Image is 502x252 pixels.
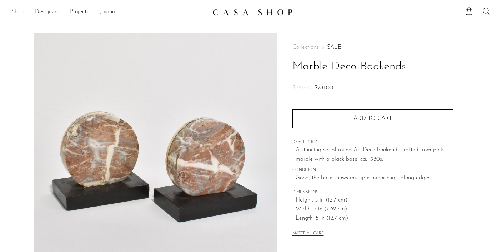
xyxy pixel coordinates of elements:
[327,44,341,50] a: SALE
[292,189,453,196] span: DIMENSIONS
[292,44,453,50] nav: Breadcrumbs
[292,139,453,146] span: DESCRIPTION
[11,8,24,17] a: Shop
[353,116,392,121] span: Add to cart
[11,6,207,18] ul: NEW HEADER MENU
[314,85,333,91] span: $281.00
[292,231,324,237] button: MATERIAL CARE
[11,6,207,18] nav: Desktop navigation
[296,174,453,183] span: Good; the base shows multiple minor chips along edges.
[296,196,453,205] span: Height: 5 in (12.7 cm)
[292,44,318,50] span: Collections
[296,146,453,164] p: A stunning set of round Art Deco bookends crafted from pink marble with a black base, ca. 1930s.
[296,205,453,214] span: Width: 3 in (7.62 cm)
[292,85,311,91] span: $351.00
[100,8,117,17] a: Journal
[70,8,89,17] a: Projects
[292,167,453,174] span: CONDITION
[292,109,453,128] button: Add to cart
[292,58,453,76] h1: Marble Deco Bookends
[296,214,453,223] span: Length: 5 in (12.7 cm)
[35,8,59,17] a: Designers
